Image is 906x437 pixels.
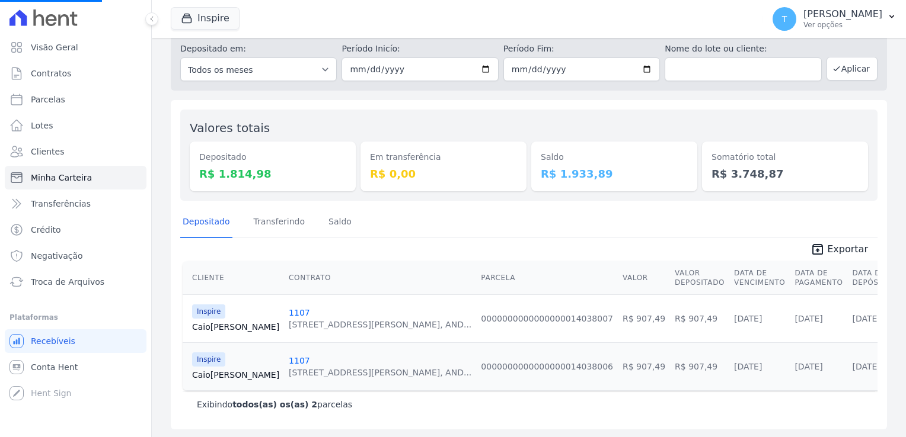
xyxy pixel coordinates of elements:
[284,261,476,295] th: Contrato
[192,352,225,367] span: Inspire
[31,250,83,262] span: Negativação
[171,7,240,30] button: Inspire
[847,261,896,295] th: Data de Depósito
[251,207,308,238] a: Transferindo
[476,261,618,295] th: Parcela
[670,261,729,295] th: Valor Depositado
[541,166,688,182] dd: R$ 1.933,89
[5,192,146,216] a: Transferências
[197,399,352,410] p: Exibindo parcelas
[190,121,270,135] label: Valores totais
[9,310,142,324] div: Plataformas
[5,36,146,59] a: Visão Geral
[712,166,859,182] dd: R$ 3.748,87
[763,2,906,36] button: T [PERSON_NAME] Ver opções
[734,314,762,323] a: [DATE]
[481,362,613,371] a: 0000000000000000014038006
[31,41,78,53] span: Visão Geral
[852,314,880,323] a: [DATE]
[481,314,613,323] a: 0000000000000000014038007
[795,362,822,371] a: [DATE]
[289,319,471,330] div: [STREET_ADDRESS][PERSON_NAME], AND...
[370,151,517,163] dt: Em transferência
[31,120,53,131] span: Lotes
[5,114,146,137] a: Lotes
[31,335,75,347] span: Recebíveis
[370,166,517,182] dd: R$ 0,00
[180,207,232,238] a: Depositado
[5,244,146,268] a: Negativação
[289,367,471,378] div: [STREET_ADDRESS][PERSON_NAME], AND...
[5,329,146,353] a: Recebíveis
[31,224,61,236] span: Crédito
[31,94,65,105] span: Parcelas
[811,242,825,256] i: unarchive
[670,342,729,390] td: R$ 907,49
[729,261,790,295] th: Data de Vencimento
[790,261,847,295] th: Data de Pagamento
[618,342,670,390] td: R$ 907,49
[5,270,146,294] a: Troca de Arquivos
[31,361,78,373] span: Conta Hent
[199,166,346,182] dd: R$ 1.814,98
[827,242,868,256] span: Exportar
[342,43,498,55] label: Período Inicío:
[5,62,146,85] a: Contratos
[801,242,878,259] a: unarchive Exportar
[5,88,146,111] a: Parcelas
[541,151,688,163] dt: Saldo
[31,276,104,288] span: Troca de Arquivos
[782,15,787,23] span: T
[31,68,71,79] span: Contratos
[199,151,346,163] dt: Depositado
[5,140,146,163] a: Clientes
[670,294,729,342] td: R$ 907,49
[5,218,146,242] a: Crédito
[665,43,821,55] label: Nome do lote ou cliente:
[31,198,91,210] span: Transferências
[326,207,354,238] a: Saldo
[5,355,146,379] a: Conta Hent
[180,44,246,53] label: Depositado em:
[712,151,859,163] dt: Somatório total
[183,261,284,295] th: Cliente
[289,356,310,365] a: 1107
[192,369,279,381] a: Caio[PERSON_NAME]
[192,304,225,319] span: Inspire
[734,362,762,371] a: [DATE]
[618,261,670,295] th: Valor
[803,20,882,30] p: Ver opções
[5,166,146,189] a: Minha Carteira
[795,314,822,323] a: [DATE]
[31,146,64,158] span: Clientes
[803,8,882,20] p: [PERSON_NAME]
[852,362,880,371] a: [DATE]
[827,57,878,81] button: Aplicar
[31,172,92,184] span: Minha Carteira
[618,294,670,342] td: R$ 907,49
[232,400,317,409] b: todos(as) os(as) 2
[503,43,660,55] label: Período Fim:
[192,321,279,333] a: Caio[PERSON_NAME]
[289,308,310,317] a: 1107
